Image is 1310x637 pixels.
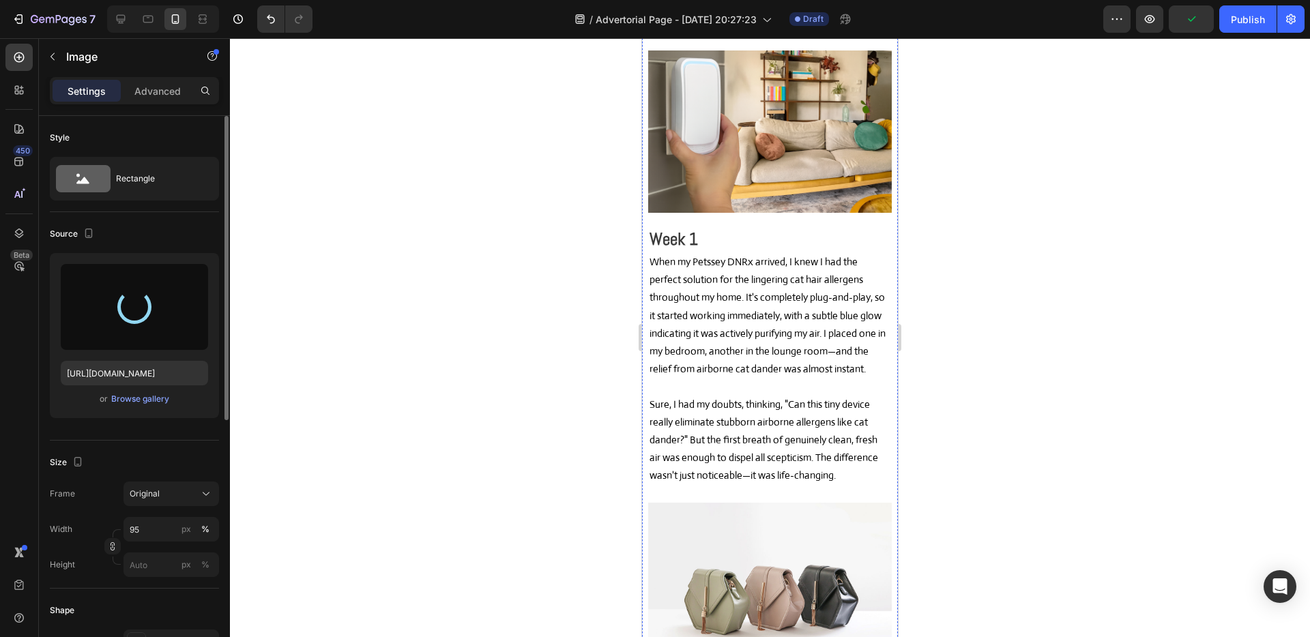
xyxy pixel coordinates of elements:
div: Open Intercom Messenger [1264,570,1296,603]
button: px [197,521,214,537]
button: % [178,557,194,573]
input: px% [123,517,219,542]
div: Undo/Redo [257,5,312,33]
div: Publish [1231,12,1265,27]
span: Draft [803,13,824,25]
div: Shape [50,604,74,617]
div: Beta [10,250,33,261]
button: % [178,521,194,537]
div: px [181,559,191,571]
button: Browse gallery [111,392,170,406]
label: Height [50,559,75,571]
label: Width [50,523,72,535]
span: Original [130,488,160,500]
p: Advanced [134,84,181,98]
div: 450 [13,145,33,156]
div: % [201,559,209,571]
div: Rectangle [116,163,199,194]
p: 7 [89,11,96,27]
button: px [197,557,214,573]
span: / [589,12,593,27]
div: Browse gallery [111,393,169,405]
span: or [100,391,108,407]
button: 7 [5,5,102,33]
label: Frame [50,488,75,500]
input: https://example.com/image.jpg [61,361,208,385]
iframe: To enrich screen reader interactions, please activate Accessibility in Grammarly extension settings [642,38,898,637]
div: px [181,523,191,535]
p: Image [66,48,182,65]
button: Original [123,482,219,506]
div: % [201,523,209,535]
input: px% [123,552,219,577]
p: Settings [68,84,106,98]
span: Advertorial Page - [DATE] 20:27:23 [596,12,757,27]
div: Size [50,454,86,472]
button: Publish [1219,5,1277,33]
div: Source [50,225,97,243]
div: Style [50,132,70,144]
